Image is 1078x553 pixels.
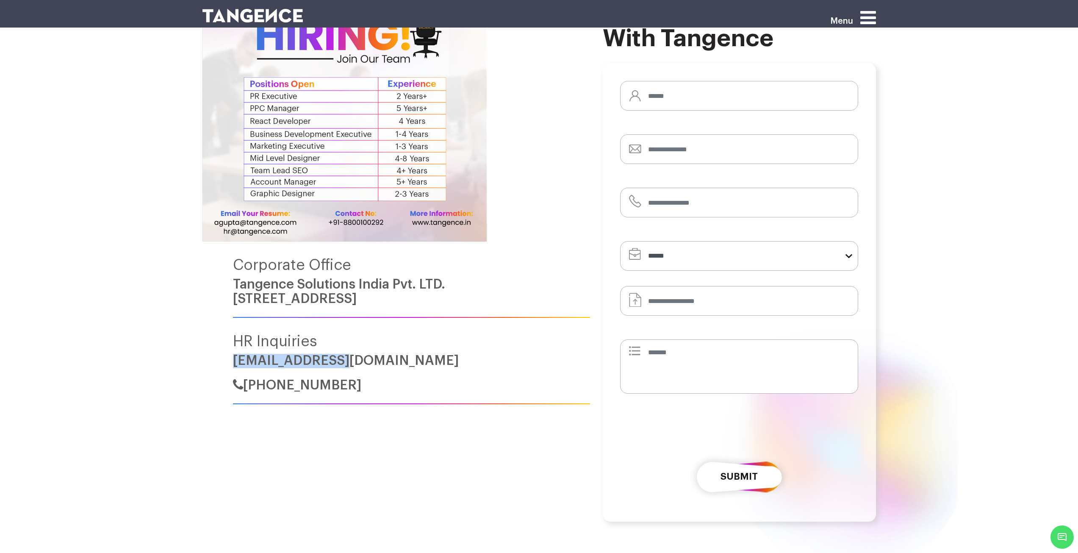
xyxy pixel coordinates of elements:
a: [EMAIL_ADDRESS][DOMAIN_NAME] [233,354,459,367]
img: logo SVG [202,9,303,22]
span: Chat Widget [1050,525,1074,549]
a: [PHONE_NUMBER] [233,379,361,392]
a: Tangence Solutions India Pvt. LTD.[STREET_ADDRESS] [233,278,445,306]
h4: Corporate Office [233,257,590,273]
button: Submit [689,450,789,504]
h4: HR Inquiries [233,333,590,350]
select: form-select-lg example [620,241,858,271]
span: [PHONE_NUMBER] [243,379,361,392]
iframe: reCAPTCHA [675,409,804,442]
